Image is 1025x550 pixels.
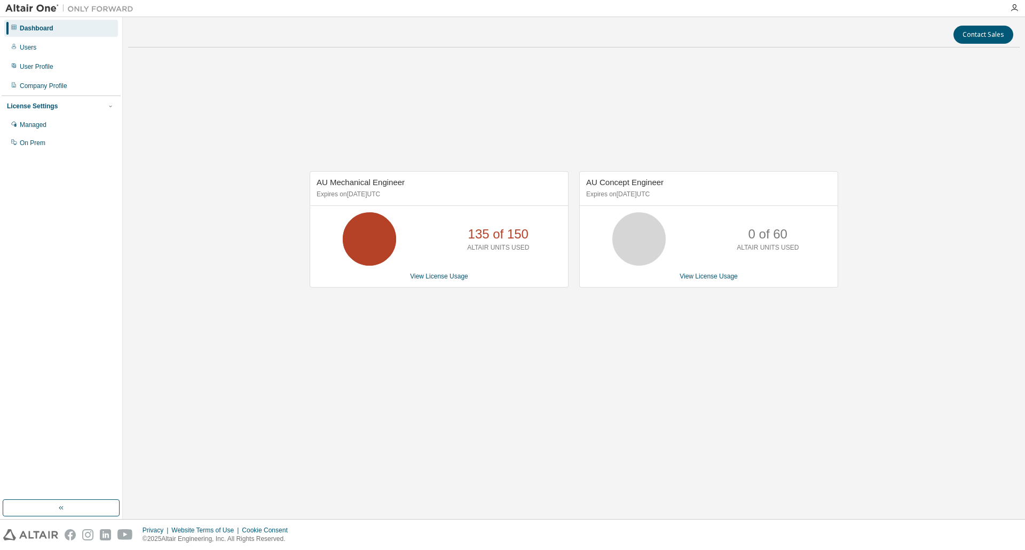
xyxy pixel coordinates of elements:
div: Users [20,43,36,52]
p: Expires on [DATE] UTC [586,190,829,199]
img: instagram.svg [82,529,93,540]
img: youtube.svg [117,529,133,540]
div: On Prem [20,139,45,147]
a: View License Usage [680,273,738,280]
button: Contact Sales [953,26,1013,44]
img: altair_logo.svg [3,529,58,540]
div: Cookie Consent [242,526,294,535]
div: Managed [20,121,46,129]
div: License Settings [7,102,58,110]
p: © 2025 Altair Engineering, Inc. All Rights Reserved. [143,535,294,544]
img: linkedin.svg [100,529,111,540]
div: Company Profile [20,82,67,90]
span: AU Mechanical Engineer [317,178,405,187]
div: Dashboard [20,24,53,33]
img: Altair One [5,3,139,14]
p: 0 of 60 [748,225,787,243]
p: Expires on [DATE] UTC [317,190,559,199]
div: Privacy [143,526,171,535]
div: Website Terms of Use [171,526,242,535]
p: 135 of 150 [468,225,529,243]
p: ALTAIR UNITS USED [737,243,799,252]
a: View License Usage [410,273,468,280]
img: facebook.svg [65,529,76,540]
p: ALTAIR UNITS USED [467,243,529,252]
div: User Profile [20,62,53,71]
span: AU Concept Engineer [586,178,664,187]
